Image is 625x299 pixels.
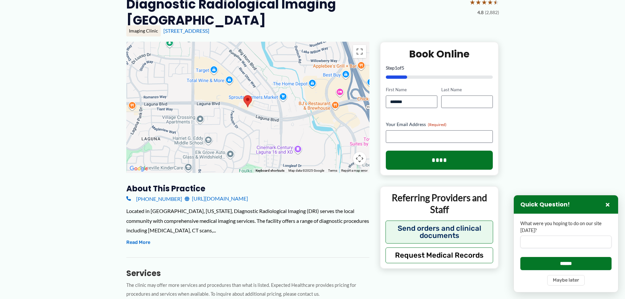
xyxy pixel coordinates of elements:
[485,8,499,17] span: (2,882)
[386,48,493,60] h2: Book Online
[163,28,209,34] a: [STREET_ADDRESS]
[126,194,182,203] a: [PHONE_NUMBER]
[353,45,366,58] button: Toggle fullscreen view
[385,192,493,216] p: Referring Providers and Staff
[126,25,161,36] div: Imaging Clinic
[126,239,150,246] button: Read More
[128,164,150,173] a: Open this area in Google Maps (opens a new window)
[547,275,585,286] button: Maybe later
[520,201,570,208] h3: Quick Question!
[288,169,324,172] span: Map data ©2025 Google
[185,194,248,203] a: [URL][DOMAIN_NAME]
[477,8,484,17] span: 4.8
[402,65,404,71] span: 5
[428,122,447,127] span: (Required)
[385,221,493,244] button: Send orders and clinical documents
[328,169,337,172] a: Terms (opens in new tab)
[126,206,369,235] div: Located in [GEOGRAPHIC_DATA], [US_STATE], Diagnostic Radiological Imaging (DRI) serves the local ...
[126,268,369,278] h3: Services
[395,65,397,71] span: 1
[604,201,612,208] button: Close
[126,281,369,299] p: The clinic may offer more services and procedures than what is listed. Expected Healthcare provid...
[385,247,493,263] button: Request Medical Records
[386,121,493,128] label: Your Email Address
[520,220,612,234] label: What were you hoping to do on our site [DATE]?
[256,168,284,173] button: Keyboard shortcuts
[386,66,493,70] p: Step of
[128,164,150,173] img: Google
[353,152,366,165] button: Map camera controls
[341,169,367,172] a: Report a map error
[386,87,437,93] label: First Name
[441,87,493,93] label: Last Name
[126,183,369,194] h3: About this practice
